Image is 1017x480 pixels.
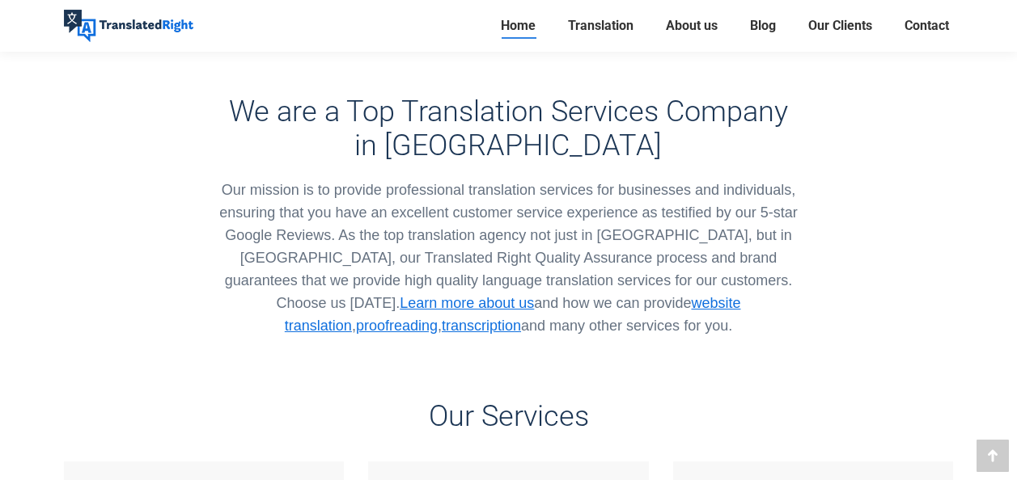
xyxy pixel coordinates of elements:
span: Our Clients [808,18,872,34]
img: Translated Right [64,10,193,42]
a: Contact [900,15,954,37]
a: proofreading [356,318,438,334]
h3: Our Services [64,399,954,433]
a: Learn more about us [400,295,534,311]
span: About us [666,18,718,34]
span: Translation [568,18,634,34]
a: Our Clients [803,15,877,37]
span: Blog [750,18,776,34]
span: Home [501,18,536,34]
div: Our mission is to provide professional translation services for businesses and individuals, ensur... [216,179,801,337]
h3: We are a Top Translation Services Company in [GEOGRAPHIC_DATA] [216,95,801,162]
a: Blog [745,15,781,37]
a: About us [661,15,722,37]
a: transcription [442,318,521,334]
a: Home [496,15,540,37]
span: Contact [905,18,949,34]
a: Translation [563,15,638,37]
